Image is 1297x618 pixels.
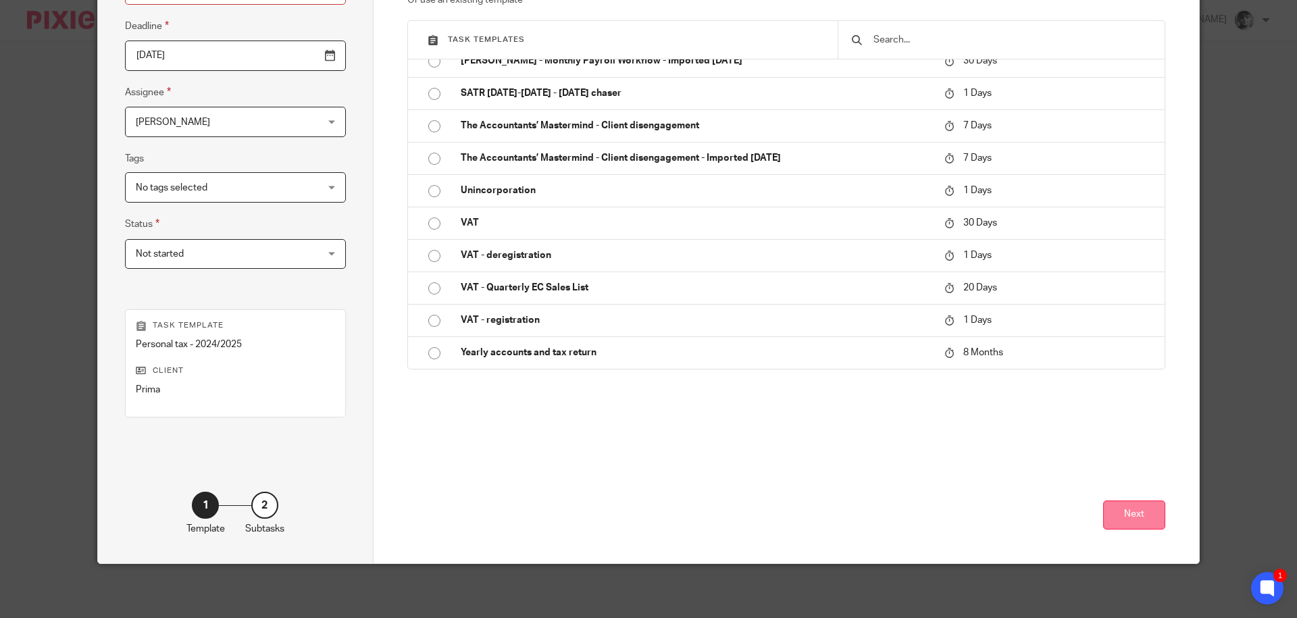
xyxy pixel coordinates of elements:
p: The Accountants’ Mastermind - Client disengagement [461,119,931,132]
p: Personal tax - 2024/2025 [136,338,335,351]
span: 1 Days [963,315,992,325]
p: [PERSON_NAME] - Monthly Payroll Workflow - Imported [DATE] [461,54,931,68]
p: Unincorporation [461,184,931,197]
span: No tags selected [136,183,207,192]
p: VAT - deregistration [461,249,931,262]
span: 1 Days [963,88,992,98]
p: VAT [461,216,931,230]
label: Status [125,216,159,232]
label: Tags [125,152,144,165]
p: Client [136,365,335,376]
p: SATR [DATE]-[DATE] - [DATE] chaser [461,86,931,100]
p: The Accountants’ Mastermind - Client disengagement - Imported [DATE] [461,151,931,165]
input: Search... [872,32,1151,47]
span: 7 Days [963,153,992,163]
span: 30 Days [963,218,997,228]
input: Pick a date [125,41,346,71]
p: Subtasks [245,522,284,536]
p: VAT - registration [461,313,931,327]
p: VAT - Quarterly EC Sales List [461,281,931,294]
span: [PERSON_NAME] [136,118,210,127]
p: Yearly accounts and tax return [461,346,931,359]
span: Task templates [448,36,525,43]
span: 1 Days [963,186,992,195]
span: 20 Days [963,283,997,292]
span: 1 Days [963,251,992,260]
button: Next [1103,500,1165,530]
div: 2 [251,492,278,519]
p: Task template [136,320,335,331]
label: Assignee [125,84,171,100]
span: 30 Days [963,56,997,66]
div: 1 [1273,569,1287,582]
div: 1 [192,492,219,519]
p: Template [186,522,225,536]
span: 8 Months [963,349,1003,358]
label: Deadline [125,18,169,34]
span: Not started [136,249,184,259]
p: Prima [136,383,335,396]
span: 7 Days [963,121,992,130]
